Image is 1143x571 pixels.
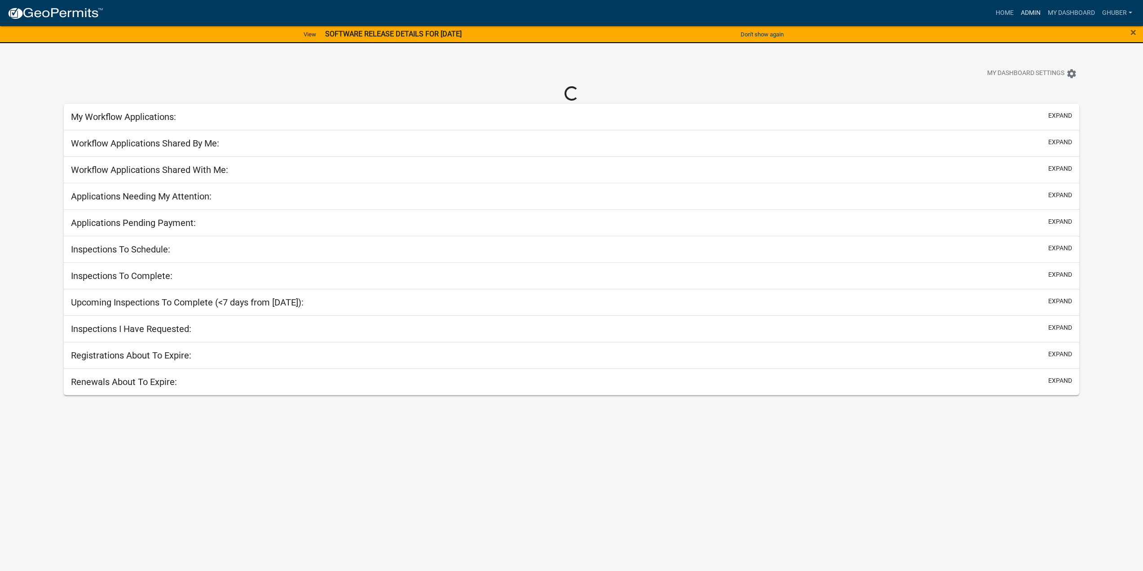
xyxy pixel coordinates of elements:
span: My Dashboard Settings [987,68,1064,79]
strong: SOFTWARE RELEASE DETAILS FOR [DATE] [325,30,462,38]
button: expand [1048,376,1072,385]
button: Close [1130,27,1136,38]
i: settings [1066,68,1077,79]
button: expand [1048,217,1072,226]
h5: Inspections To Complete: [71,270,172,281]
a: Home [992,4,1017,22]
button: expand [1048,350,1072,359]
a: View [300,27,320,42]
button: expand [1048,164,1072,173]
button: expand [1048,270,1072,279]
button: expand [1048,323,1072,332]
h5: Applications Needing My Attention: [71,191,212,202]
h5: Workflow Applications Shared By Me: [71,138,219,149]
button: expand [1048,111,1072,120]
h5: Renewals About To Expire: [71,376,177,387]
a: My Dashboard [1044,4,1099,22]
h5: Upcoming Inspections To Complete (<7 days from [DATE]): [71,297,304,308]
button: Don't show again [737,27,787,42]
button: expand [1048,190,1072,200]
button: expand [1048,243,1072,253]
h5: Applications Pending Payment: [71,217,196,228]
a: Admin [1017,4,1044,22]
h5: Workflow Applications Shared With Me: [71,164,228,175]
h5: My Workflow Applications: [71,111,176,122]
span: × [1130,26,1136,39]
h5: Inspections To Schedule: [71,244,170,255]
button: expand [1048,297,1072,306]
h5: Inspections I Have Requested: [71,323,191,334]
h5: Registrations About To Expire: [71,350,191,361]
button: My Dashboard Settingssettings [980,65,1084,82]
a: GHuber [1099,4,1136,22]
button: expand [1048,137,1072,147]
